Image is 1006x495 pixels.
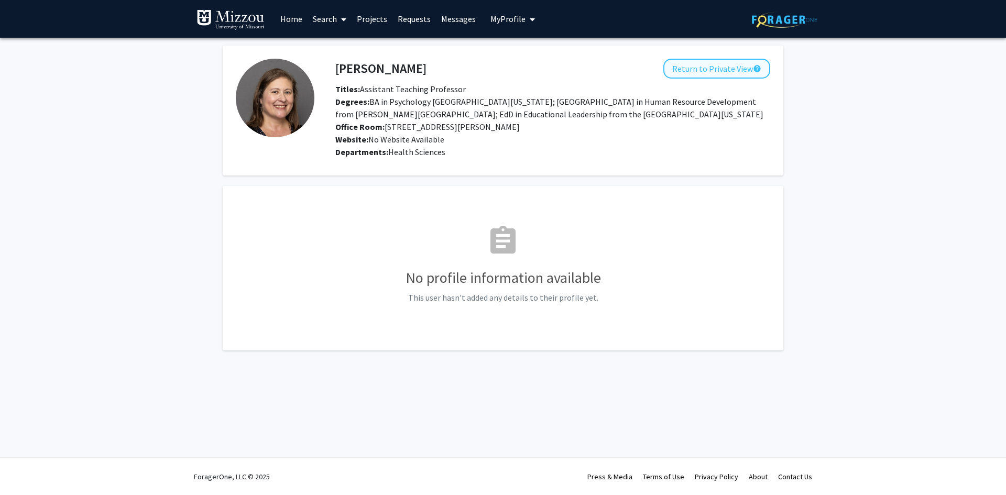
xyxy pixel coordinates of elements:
[486,224,520,258] mat-icon: assignment
[335,134,368,145] b: Website:
[275,1,308,37] a: Home
[752,12,817,28] img: ForagerOne Logo
[335,59,427,78] h4: [PERSON_NAME]
[490,14,526,24] span: My Profile
[335,84,466,94] span: Assistant Teaching Professor
[236,291,770,304] p: This user hasn't added any details to their profile yet.
[643,472,684,481] a: Terms of Use
[308,1,352,37] a: Search
[695,472,738,481] a: Privacy Policy
[335,147,388,157] b: Departments:
[392,1,436,37] a: Requests
[335,134,444,145] span: No Website Available
[335,96,369,107] b: Degrees:
[749,472,768,481] a: About
[335,122,520,132] span: [STREET_ADDRESS][PERSON_NAME]
[335,122,385,132] b: Office Room:
[223,186,783,350] fg-card: No Profile Information
[778,472,812,481] a: Contact Us
[436,1,481,37] a: Messages
[663,59,770,79] button: Return to Private View
[587,472,632,481] a: Press & Media
[196,9,265,30] img: University of Missouri Logo
[753,62,761,75] mat-icon: help
[335,96,763,119] span: BA in Psychology [GEOGRAPHIC_DATA][US_STATE]; [GEOGRAPHIC_DATA] in Human Resource Development fro...
[352,1,392,37] a: Projects
[335,84,360,94] b: Titles:
[236,269,770,287] h3: No profile information available
[388,147,445,157] span: Health Sciences
[194,458,270,495] div: ForagerOne, LLC © 2025
[236,59,314,137] img: Profile Picture
[8,448,45,487] iframe: Chat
